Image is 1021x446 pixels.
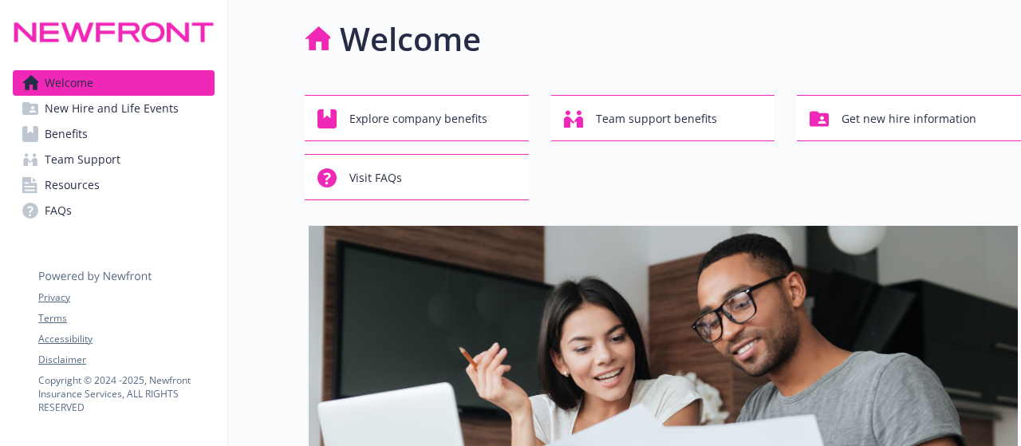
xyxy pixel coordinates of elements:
a: Benefits [13,121,215,147]
span: Resources [45,172,100,198]
span: Team support benefits [596,104,717,134]
a: FAQs [13,198,215,223]
span: Benefits [45,121,88,147]
h1: Welcome [340,15,481,63]
button: Visit FAQs [305,154,529,200]
p: Copyright © 2024 - 2025 , Newfront Insurance Services, ALL RIGHTS RESERVED [38,373,214,414]
span: Visit FAQs [349,163,402,193]
a: Team Support [13,147,215,172]
a: Accessibility [38,332,214,346]
span: Welcome [45,70,93,96]
a: Resources [13,172,215,198]
span: Team Support [45,147,120,172]
span: Get new hire information [842,104,976,134]
button: Explore company benefits [305,95,529,141]
a: Terms [38,311,214,326]
button: Team support benefits [551,95,775,141]
span: Explore company benefits [349,104,487,134]
span: New Hire and Life Events [45,96,179,121]
span: FAQs [45,198,72,223]
a: Welcome [13,70,215,96]
a: Disclaimer [38,353,214,367]
a: New Hire and Life Events [13,96,215,121]
button: Get new hire information [797,95,1021,141]
a: Privacy [38,290,214,305]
